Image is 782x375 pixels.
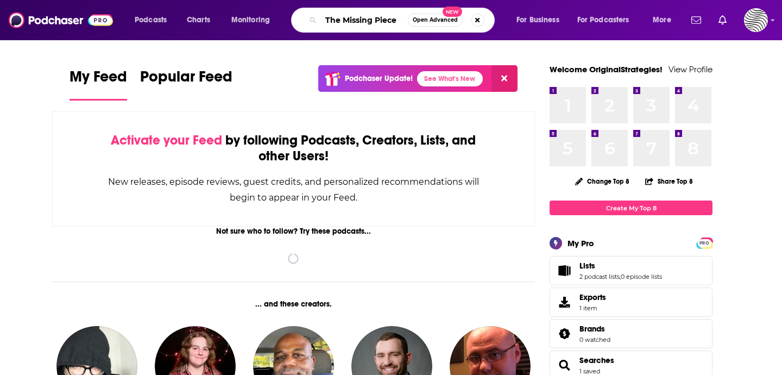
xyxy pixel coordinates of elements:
a: View Profile [669,64,712,74]
input: Search podcasts, credits, & more... [321,11,408,29]
span: Popular Feed [140,67,232,92]
button: Open AdvancedNew [408,14,463,27]
a: Brands [553,326,575,341]
div: My Pro [567,238,594,248]
span: Logged in as OriginalStrategies [744,8,768,32]
a: Brands [579,324,610,334]
span: 1 item [579,304,606,312]
a: Popular Feed [140,67,232,101]
button: open menu [509,11,573,29]
a: My Feed [70,67,127,101]
span: Lists [550,256,712,285]
a: Exports [550,287,712,317]
span: Monitoring [231,12,270,28]
span: Exports [553,295,575,310]
span: Podcasts [135,12,167,28]
a: Show notifications dropdown [687,11,705,29]
span: For Business [516,12,559,28]
a: Create My Top 8 [550,201,712,215]
a: See What's New [417,71,483,86]
div: Not sure who to follow? Try these podcasts... [52,227,535,236]
a: 0 watched [579,336,610,343]
button: Change Top 8 [569,174,636,188]
span: Exports [579,292,606,302]
p: Podchaser Update! [345,74,413,83]
a: 2 podcast lists [579,273,620,280]
a: 1 saved [579,367,600,375]
div: by following Podcasts, Creators, Lists, and other Users! [107,133,480,164]
span: Brands [550,319,712,348]
span: Brands [579,324,605,334]
a: Welcome OriginalStrategies! [550,64,663,74]
span: For Podcasters [577,12,629,28]
button: open menu [127,11,181,29]
a: Searches [553,358,575,373]
span: Charts [187,12,210,28]
a: Show notifications dropdown [714,11,731,29]
a: Charts [180,11,217,29]
a: Searches [579,355,614,365]
span: Activate your Feed [111,132,222,148]
a: PRO [698,239,711,247]
a: Lists [553,263,575,278]
div: Search podcasts, credits, & more... [301,8,505,33]
span: My Feed [70,67,127,92]
button: open menu [224,11,284,29]
span: New [443,7,462,17]
span: More [653,12,671,28]
span: Open Advanced [413,17,458,23]
div: ... and these creators. [52,299,535,309]
button: open menu [570,11,645,29]
button: Show profile menu [744,8,768,32]
div: New releases, episode reviews, guest credits, and personalized recommendations will begin to appe... [107,174,480,205]
img: Podchaser - Follow, Share and Rate Podcasts [9,10,113,30]
button: open menu [645,11,685,29]
span: , [620,273,621,280]
span: PRO [698,239,711,247]
span: Lists [579,261,595,271]
a: 0 episode lists [621,273,662,280]
a: Lists [579,261,662,271]
button: Share Top 8 [645,171,693,192]
img: User Profile [744,8,768,32]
